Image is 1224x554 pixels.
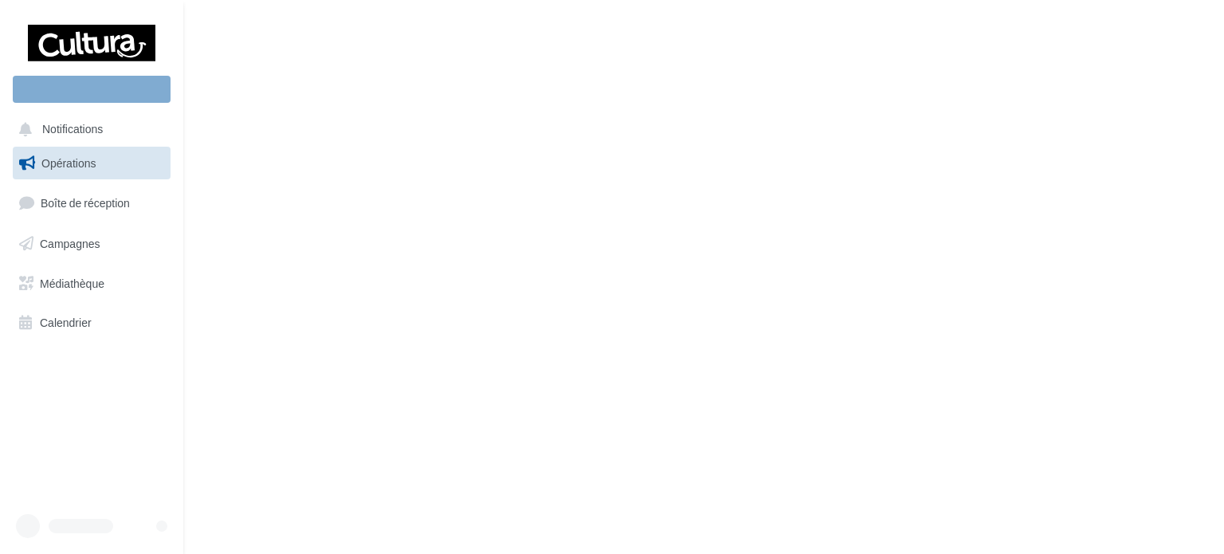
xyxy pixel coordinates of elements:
span: Médiathèque [40,276,104,289]
a: Opérations [10,147,174,180]
a: Médiathèque [10,267,174,301]
span: Opérations [41,156,96,170]
div: Nouvelle campagne [13,76,171,103]
a: Campagnes [10,227,174,261]
span: Boîte de réception [41,196,130,210]
span: Calendrier [40,316,92,329]
span: Notifications [42,123,103,136]
span: Campagnes [40,237,100,250]
a: Calendrier [10,306,174,340]
a: Boîte de réception [10,186,174,220]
